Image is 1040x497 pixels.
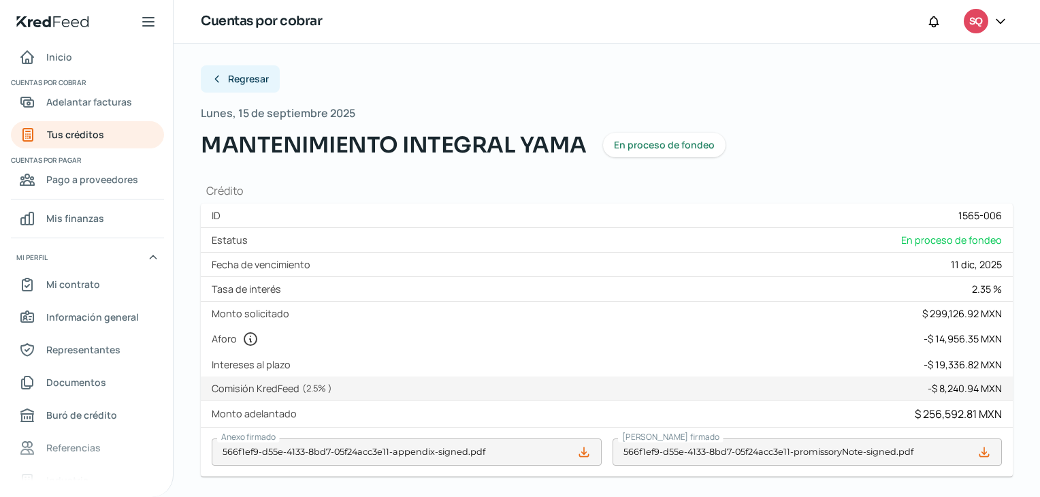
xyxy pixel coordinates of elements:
a: Pago a proveedores [11,166,164,193]
span: ( 2.5 % ) [302,382,332,394]
div: $ 256,592.81 MXN [915,406,1002,421]
h1: Cuentas por cobrar [201,12,322,31]
span: Representantes [46,341,120,358]
span: Referencias [46,439,101,456]
a: Referencias [11,434,164,462]
label: Fecha de vencimiento [212,258,316,271]
span: Mi perfil [16,251,48,263]
span: En proceso de fondeo [901,234,1002,246]
span: Industria [46,472,88,489]
a: Tus créditos [11,121,164,148]
div: 11 dic, 2025 [951,258,1002,271]
div: - $ 19,336.82 MXN [924,358,1002,371]
span: Lunes, 15 de septiembre 2025 [201,103,355,123]
a: Mis finanzas [11,205,164,232]
span: Anexo firmado [221,431,276,443]
span: Adelantar facturas [46,93,132,110]
div: - $ 14,956.35 MXN [924,332,1002,345]
span: En proceso de fondeo [614,140,715,150]
a: Inicio [11,44,164,71]
label: Tasa de interés [212,283,287,295]
label: ID [212,209,226,222]
a: Adelantar facturas [11,89,164,116]
span: Cuentas por cobrar [11,76,162,89]
label: Monto solicitado [212,307,295,320]
span: Información general [46,308,139,325]
label: Intereses al plazo [212,358,296,371]
a: Información general [11,304,164,331]
span: Mi contrato [46,276,100,293]
span: Mis finanzas [46,210,104,227]
div: 1565-006 [958,209,1002,222]
label: Estatus [212,234,253,246]
span: SQ [969,14,982,30]
div: - $ 8,240.94 MXN [928,382,1002,395]
span: Inicio [46,48,72,65]
a: Documentos [11,369,164,396]
span: Tus créditos [47,126,104,143]
span: Cuentas por pagar [11,154,162,166]
div: $ 299,126.92 MXN [922,307,1002,320]
span: MANTENIMIENTO INTEGRAL YAMA [201,129,587,161]
span: Pago a proveedores [46,171,138,188]
h1: Crédito [201,183,1013,198]
div: 2.35 % [972,283,1002,295]
span: Documentos [46,374,106,391]
span: Buró de crédito [46,406,117,423]
span: [PERSON_NAME] firmado [622,431,719,443]
button: Regresar [201,65,280,93]
label: Comisión KredFeed [212,382,338,395]
label: Monto adelantado [212,407,302,420]
span: Regresar [228,74,269,84]
label: Aforo [212,331,264,347]
a: Industria [11,467,164,494]
a: Mi contrato [11,271,164,298]
a: Representantes [11,336,164,364]
a: Buró de crédito [11,402,164,429]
